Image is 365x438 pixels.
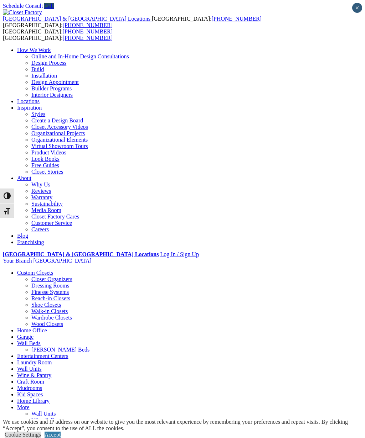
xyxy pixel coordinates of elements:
[31,92,73,98] a: Interior Designers
[31,73,57,79] a: Installation
[63,28,113,35] a: [PHONE_NUMBER]
[17,379,44,385] a: Craft Room
[31,169,63,175] a: Closet Stories
[3,3,43,9] a: Schedule Consult
[31,213,79,220] a: Closet Factory Cares
[211,16,261,22] a: [PHONE_NUMBER]
[17,404,30,410] a: More menu text will display only on big screen
[31,295,70,301] a: Reach-in Closets
[3,9,42,16] img: Closet Factory
[17,239,44,245] a: Franchising
[17,372,51,378] a: Wine & Pantry
[17,398,50,404] a: Home Library
[31,315,72,321] a: Wardrobe Closets
[31,156,60,162] a: Look Books
[17,47,51,53] a: How We Work
[17,98,40,104] a: Locations
[31,130,85,136] a: Organizational Projects
[31,117,83,123] a: Create a Design Board
[3,251,159,257] a: [GEOGRAPHIC_DATA] & [GEOGRAPHIC_DATA] Locations
[31,276,72,282] a: Closet Organizers
[63,22,113,28] a: [PHONE_NUMBER]
[17,385,42,391] a: Mudrooms
[17,233,28,239] a: Blog
[3,28,113,41] span: [GEOGRAPHIC_DATA]: [GEOGRAPHIC_DATA]:
[3,16,152,22] a: [GEOGRAPHIC_DATA] & [GEOGRAPHIC_DATA] Locations
[17,270,53,276] a: Custom Closets
[352,3,362,13] button: Close
[31,181,50,188] a: Why Us
[31,283,69,289] a: Dressing Rooms
[3,16,262,28] span: [GEOGRAPHIC_DATA]: [GEOGRAPHIC_DATA]:
[31,79,79,85] a: Design Appointment
[31,289,69,295] a: Finesse Systems
[5,432,41,438] a: Cookie Settings
[17,359,52,365] a: Laundry Room
[31,302,61,308] a: Shoe Closets
[17,327,47,333] a: Home Office
[3,258,32,264] span: Your Branch
[31,143,88,149] a: Virtual Showroom Tours
[17,391,43,397] a: Kid Spaces
[31,347,89,353] a: [PERSON_NAME] Beds
[17,334,34,340] a: Garage
[17,340,41,346] a: Wall Beds
[31,308,68,314] a: Walk-in Closets
[160,251,199,257] a: Log In / Sign Up
[3,16,150,22] span: [GEOGRAPHIC_DATA] & [GEOGRAPHIC_DATA] Locations
[31,220,72,226] a: Customer Service
[31,201,63,207] a: Sustainability
[3,258,92,264] a: Your Branch [GEOGRAPHIC_DATA]
[17,105,42,111] a: Inspiration
[31,321,63,327] a: Wood Closets
[31,137,88,143] a: Organizational Elements
[31,226,49,232] a: Careers
[31,66,44,72] a: Build
[31,149,66,155] a: Product Videos
[33,258,91,264] span: [GEOGRAPHIC_DATA]
[31,194,52,200] a: Warranty
[17,353,68,359] a: Entertainment Centers
[17,366,41,372] a: Wall Units
[17,175,31,181] a: About
[31,207,61,213] a: Media Room
[44,3,54,9] a: Call
[63,35,113,41] a: [PHONE_NUMBER]
[3,419,365,432] div: We use cookies and IP address on our website to give you the most relevant experience by remember...
[31,60,66,66] a: Design Process
[31,85,72,91] a: Builder Programs
[31,188,51,194] a: Reviews
[31,124,88,130] a: Closet Accessory Videos
[31,162,59,168] a: Free Guides
[31,53,129,59] a: Online and In-Home Design Consultations
[45,432,61,438] a: Accept
[31,411,56,417] a: Wall Units
[31,417,66,423] a: Wine & Pantry
[31,111,45,117] a: Styles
